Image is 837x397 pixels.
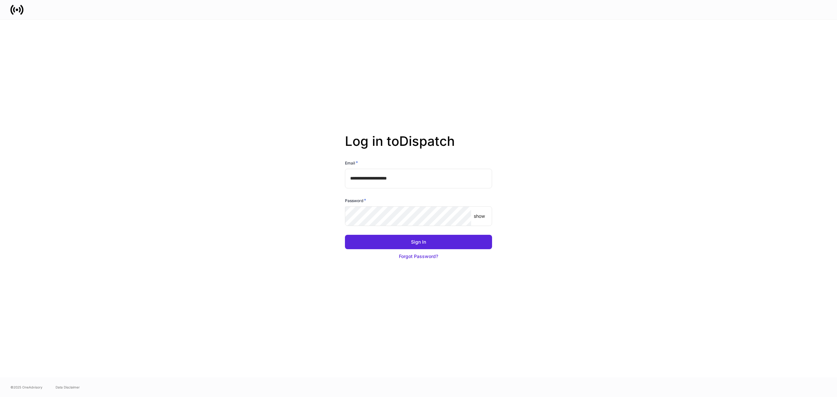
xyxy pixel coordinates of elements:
[345,235,492,249] button: Sign In
[345,133,492,160] h2: Log in to Dispatch
[345,249,492,264] button: Forgot Password?
[345,197,366,204] h6: Password
[345,160,358,166] h6: Email
[399,253,438,260] div: Forgot Password?
[56,385,80,390] a: Data Disclaimer
[411,239,426,245] div: Sign In
[10,385,43,390] span: © 2025 OneAdvisory
[474,213,485,219] p: show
